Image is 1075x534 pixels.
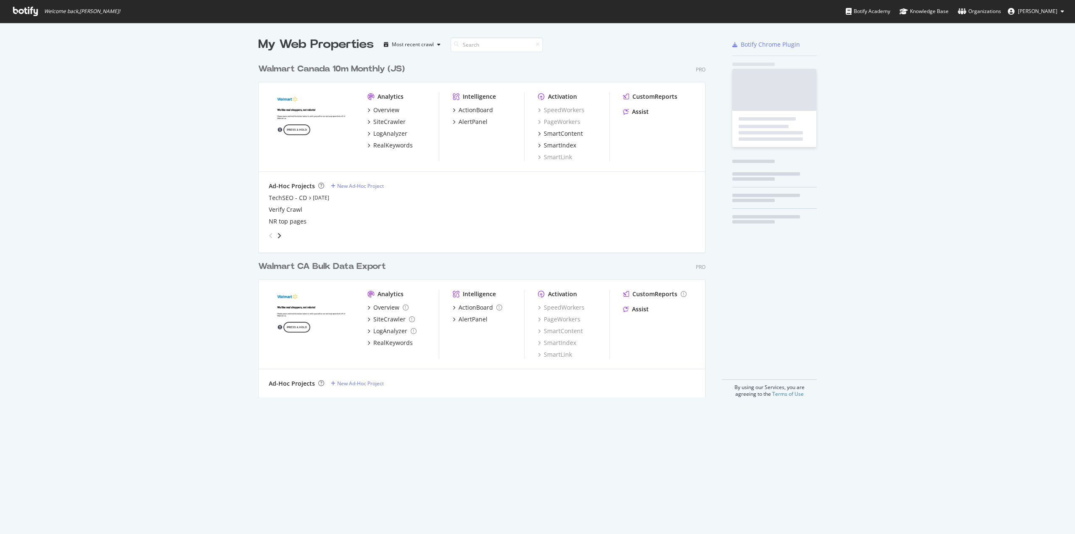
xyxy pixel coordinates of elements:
[269,205,302,214] a: Verify Crawl
[378,290,404,298] div: Analytics
[378,92,404,101] div: Analytics
[538,118,580,126] a: PageWorkers
[538,350,572,359] a: SmartLink
[373,327,407,335] div: LogAnalyzer
[722,379,817,397] div: By using our Services, you are agreeing to the
[453,106,493,114] a: ActionBoard
[538,153,572,161] a: SmartLink
[269,92,354,160] img: walmart.ca
[373,315,406,324] div: SiteCrawler
[453,303,502,312] a: ActionBoard
[331,182,384,189] a: New Ad-Hoc Project
[337,182,384,189] div: New Ad-Hoc Project
[380,38,444,51] button: Most recent crawl
[732,40,800,49] a: Botify Chrome Plugin
[463,290,496,298] div: Intelligence
[269,379,315,388] div: Ad-Hoc Projects
[258,53,712,397] div: grid
[265,229,276,242] div: angle-left
[544,129,583,138] div: SmartContent
[463,92,496,101] div: Intelligence
[373,303,399,312] div: Overview
[538,106,585,114] a: SpeedWorkers
[258,63,405,75] div: Walmart Canada 10m Monthly (JS)
[276,231,282,240] div: angle-right
[538,339,576,347] a: SmartIndex
[367,303,409,312] a: Overview
[392,42,434,47] div: Most recent crawl
[772,390,804,397] a: Terms of Use
[1001,5,1071,18] button: [PERSON_NAME]
[367,327,417,335] a: LogAnalyzer
[373,118,406,126] div: SiteCrawler
[367,129,407,138] a: LogAnalyzer
[258,63,408,75] a: Walmart Canada 10m Monthly (JS)
[367,339,413,347] a: RealKeywords
[451,37,543,52] input: Search
[453,118,488,126] a: AlertPanel
[538,129,583,138] a: SmartContent
[623,305,649,313] a: Assist
[696,263,705,271] div: Pro
[538,141,576,150] a: SmartIndex
[459,315,488,324] div: AlertPanel
[367,106,399,114] a: Overview
[538,315,580,324] a: PageWorkers
[632,305,649,313] div: Assist
[544,141,576,150] div: SmartIndex
[337,380,384,387] div: New Ad-Hoc Project
[459,303,493,312] div: ActionBoard
[258,36,374,53] div: My Web Properties
[269,182,315,190] div: Ad-Hoc Projects
[373,339,413,347] div: RealKeywords
[453,315,488,324] a: AlertPanel
[258,260,389,273] a: Walmart CA Bulk Data Export
[367,315,415,324] a: SiteCrawler
[459,118,488,126] div: AlertPanel
[269,217,307,226] a: NR top pages
[846,7,890,16] div: Botify Academy
[632,290,677,298] div: CustomReports
[696,66,705,73] div: Pro
[367,141,413,150] a: RealKeywords
[623,290,687,298] a: CustomReports
[331,380,384,387] a: New Ad-Hoc Project
[899,7,949,16] div: Knowledge Base
[632,92,677,101] div: CustomReports
[741,40,800,49] div: Botify Chrome Plugin
[373,141,413,150] div: RealKeywords
[367,118,406,126] a: SiteCrawler
[373,129,407,138] div: LogAnalyzer
[269,194,307,202] a: TechSEO - CD
[538,303,585,312] a: SpeedWorkers
[269,290,354,358] img: walmartsecondary.ca
[538,327,583,335] a: SmartContent
[623,108,649,116] a: Assist
[548,290,577,298] div: Activation
[258,260,386,273] div: Walmart CA Bulk Data Export
[623,92,677,101] a: CustomReports
[548,92,577,101] div: Activation
[459,106,493,114] div: ActionBoard
[1018,8,1057,15] span: Costa Dallis
[44,8,120,15] span: Welcome back, [PERSON_NAME] !
[958,7,1001,16] div: Organizations
[632,108,649,116] div: Assist
[373,106,399,114] div: Overview
[313,194,329,201] a: [DATE]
